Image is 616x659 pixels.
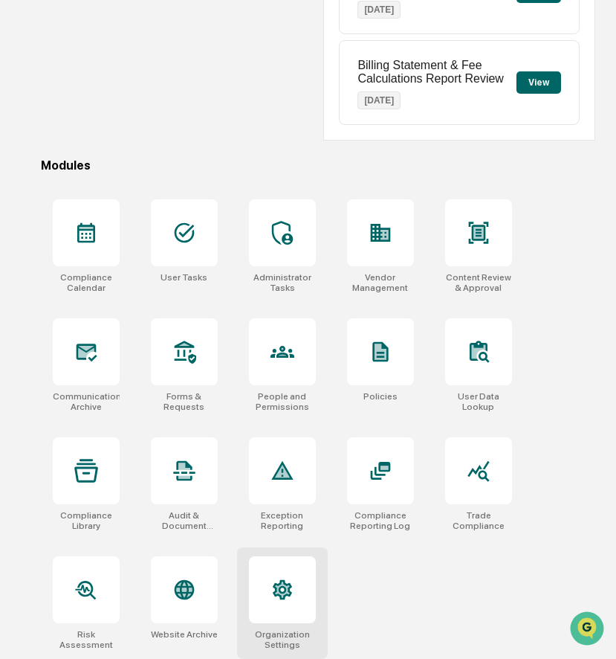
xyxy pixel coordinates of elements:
[53,272,120,293] div: Compliance Calendar
[41,158,595,173] div: Modules
[161,272,207,283] div: User Tasks
[253,118,270,136] button: Start new chat
[357,59,516,86] p: Billing Statement & Fee Calculations Report Review
[53,391,120,412] div: Communications Archive
[363,391,398,402] div: Policies
[357,91,401,109] p: [DATE]
[445,272,512,293] div: Content Review & Approval
[249,510,316,531] div: Exception Reporting
[15,217,27,229] div: 🔎
[53,510,120,531] div: Compliance Library
[108,189,120,201] div: 🗄️
[53,629,120,650] div: Risk Assessment
[15,189,27,201] div: 🖐️
[568,610,609,650] iframe: Open customer support
[9,210,100,237] a: 🔎Data Lookup
[105,251,180,263] a: Powered byPylon
[151,510,218,531] div: Audit & Document Logs
[151,391,218,412] div: Forms & Requests
[516,71,561,94] button: View
[30,216,94,231] span: Data Lookup
[123,187,184,202] span: Attestations
[347,510,414,531] div: Compliance Reporting Log
[357,1,401,19] p: [DATE]
[249,391,316,412] div: People and Permissions
[30,187,96,202] span: Preclearance
[15,31,270,55] p: How can we help?
[445,510,512,531] div: Trade Compliance
[151,629,218,640] div: Website Archive
[148,252,180,263] span: Pylon
[445,391,512,412] div: User Data Lookup
[102,181,190,208] a: 🗄️Attestations
[51,129,188,141] div: We're available if you need us!
[249,629,316,650] div: Organization Settings
[249,272,316,293] div: Administrator Tasks
[347,272,414,293] div: Vendor Management
[9,181,102,208] a: 🖐️Preclearance
[51,114,244,129] div: Start new chat
[15,114,42,141] img: 1746055101610-c473b297-6a78-478c-a979-82029cc54cd1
